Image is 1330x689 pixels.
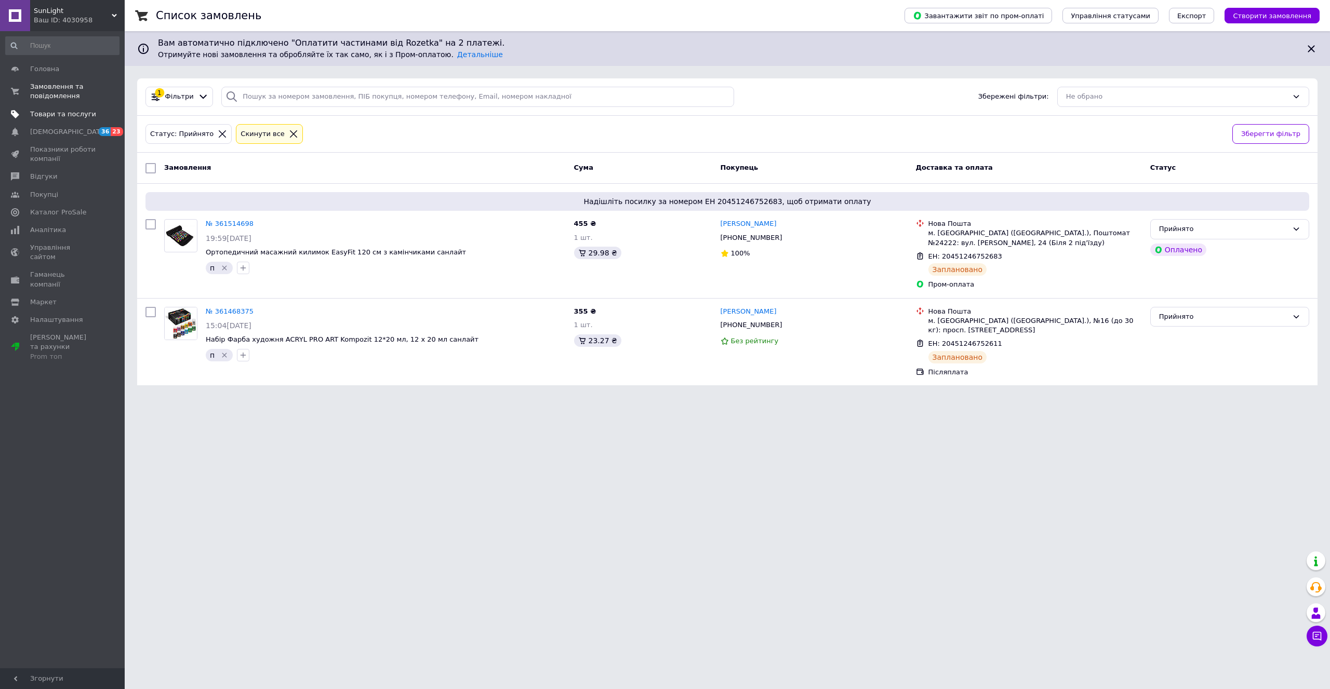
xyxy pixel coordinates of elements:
[574,334,621,347] div: 23.27 ₴
[928,252,1002,260] span: ЕН: 20451246752683
[1177,12,1206,20] span: Експорт
[1225,8,1320,23] button: Створити замовлення
[1066,91,1288,102] div: Не обрано
[574,307,596,315] span: 355 ₴
[206,321,251,330] span: 15:04[DATE]
[928,316,1142,335] div: м. [GEOGRAPHIC_DATA] ([GEOGRAPHIC_DATA].), №16 (до 30 кг): просп. [STREET_ADDRESS]
[156,9,261,22] h1: Список замовлень
[158,37,1297,49] span: Вам автоматично підключено "Оплатити частинами від Rozetka" на 2 платежі.
[34,6,112,16] span: SunLight
[164,164,211,171] span: Замовлення
[574,321,593,329] span: 1 шт.
[574,164,593,171] span: Cума
[1232,124,1309,144] button: Зберегти фільтр
[928,280,1142,289] div: Пром-оплата
[1071,12,1150,20] span: Управління статусами
[30,145,96,164] span: Показники роботи компанії
[111,127,123,136] span: 23
[30,270,96,289] span: Гаманець компанії
[928,219,1142,228] div: Нова Пошта
[30,172,57,181] span: Відгуки
[928,368,1142,377] div: Післяплата
[731,249,750,257] span: 100%
[148,129,216,140] div: Статус: Прийнято
[1169,8,1215,23] button: Експорт
[210,351,215,359] span: п
[30,127,107,137] span: [DEMOGRAPHIC_DATA]
[30,315,83,325] span: Налаштування
[1159,224,1288,235] div: Прийнято
[928,307,1142,316] div: Нова Пошта
[1233,12,1311,20] span: Створити замовлення
[30,82,96,101] span: Замовлення та повідомлення
[905,8,1052,23] button: Завантажити звіт по пром-оплаті
[164,219,197,252] a: Фото товару
[206,220,254,227] a: № 361514698
[30,333,96,361] span: [PERSON_NAME] та рахунки
[721,164,759,171] span: Покупець
[220,351,229,359] svg: Видалити мітку
[719,318,784,332] div: [PHONE_NUMBER]
[1062,8,1159,23] button: Управління статусами
[220,264,229,272] svg: Видалити мітку
[1159,312,1288,322] div: Прийнято
[574,247,621,259] div: 29.98 ₴
[457,50,503,59] a: Детальніше
[30,64,59,74] span: Головна
[928,340,1002,347] span: ЕН: 20451246752611
[206,335,478,343] a: Набір Фарба художня ACRYL PRO ART Kompozit 12*20 мл, 12 х 20 мл санлайт
[99,127,111,136] span: 36
[165,225,197,247] img: Фото товару
[978,92,1049,102] span: Збережені фільтри:
[30,243,96,262] span: Управління сайтом
[731,337,779,345] span: Без рейтингу
[574,234,593,241] span: 1 шт.
[30,298,57,307] span: Маркет
[155,88,164,98] div: 1
[1214,11,1320,19] a: Створити замовлення
[721,219,777,229] a: [PERSON_NAME]
[158,50,503,59] span: Отримуйте нові замовлення та обробляйте їх так само, як і з Пром-оплатою.
[916,164,993,171] span: Доставка та оплата
[30,190,58,199] span: Покупці
[165,92,194,102] span: Фільтри
[574,220,596,227] span: 455 ₴
[928,228,1142,247] div: м. [GEOGRAPHIC_DATA] ([GEOGRAPHIC_DATA].), Поштомат №24222: вул. [PERSON_NAME], 24 (Біля 2 під'їзду)
[30,208,86,217] span: Каталог ProSale
[721,307,777,317] a: [PERSON_NAME]
[210,264,215,272] span: п
[719,231,784,245] div: [PHONE_NUMBER]
[30,225,66,235] span: Аналітика
[206,248,466,256] a: Ортопедичний масажний килимок EasyFit 120 см з камінчиками санлайт
[165,307,197,340] img: Фото товару
[5,36,119,55] input: Пошук
[1241,129,1300,140] span: Зберегти фільтр
[30,110,96,119] span: Товари та послуги
[1150,164,1176,171] span: Статус
[206,307,254,315] a: № 361468375
[913,11,1044,20] span: Завантажити звіт по пром-оплаті
[928,351,987,363] div: Заплановано
[928,263,987,276] div: Заплановано
[221,87,734,107] input: Пошук за номером замовлення, ПІБ покупця, номером телефону, Email, номером накладної
[150,196,1305,207] span: Надішліть посилку за номером ЕН 20451246752683, щоб отримати оплату
[30,352,96,361] div: Prom топ
[206,234,251,242] span: 19:59[DATE]
[238,129,287,140] div: Cкинути все
[1307,626,1327,646] button: Чат з покупцем
[164,307,197,340] a: Фото товару
[1150,244,1206,256] div: Оплачено
[34,16,125,25] div: Ваш ID: 4030958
